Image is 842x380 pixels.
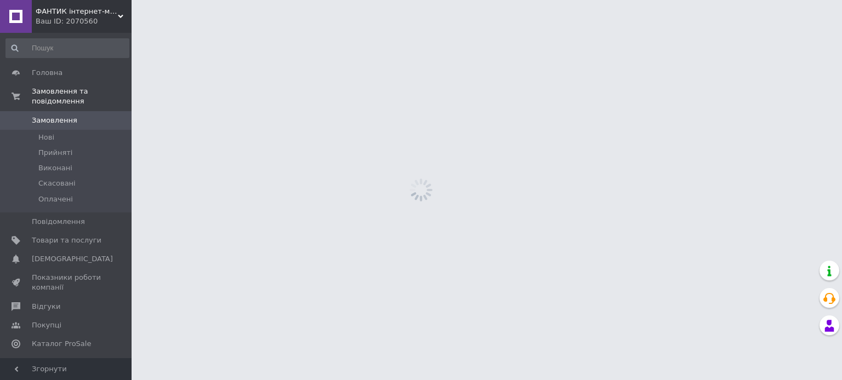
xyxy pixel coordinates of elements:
[5,38,129,58] input: Пошук
[32,116,77,125] span: Замовлення
[38,179,76,188] span: Скасовані
[38,148,72,158] span: Прийняті
[32,273,101,292] span: Показники роботи компанії
[32,302,60,312] span: Відгуки
[32,254,113,264] span: [DEMOGRAPHIC_DATA]
[32,217,85,227] span: Повідомлення
[32,235,101,245] span: Товари та послуги
[38,133,54,142] span: Нові
[32,339,91,349] span: Каталог ProSale
[36,16,132,26] div: Ваш ID: 2070560
[36,7,118,16] span: ФАНТИК інтернет-магазин
[32,68,62,78] span: Головна
[32,87,132,106] span: Замовлення та повідомлення
[38,163,72,173] span: Виконані
[32,320,61,330] span: Покупці
[38,194,73,204] span: Оплачені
